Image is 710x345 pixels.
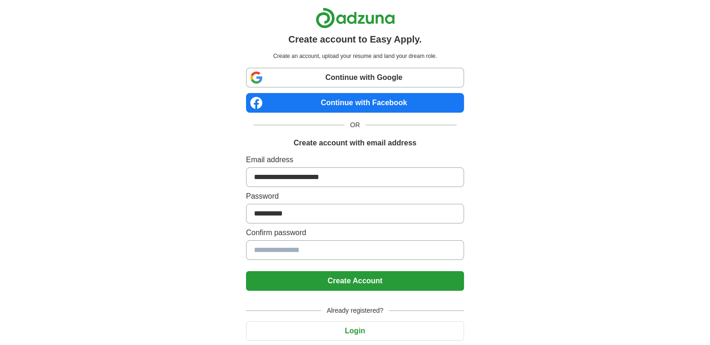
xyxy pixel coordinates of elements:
h1: Create account to Easy Apply. [288,32,422,46]
img: Adzuna logo [316,7,395,29]
span: Already registered? [321,306,389,316]
button: Create Account [246,271,464,291]
label: Password [246,191,464,202]
button: Login [246,321,464,341]
label: Email address [246,154,464,165]
span: OR [344,120,366,130]
a: Continue with Google [246,68,464,87]
h1: Create account with email address [294,137,416,149]
a: Login [246,327,464,335]
a: Continue with Facebook [246,93,464,113]
p: Create an account, upload your resume and land your dream role. [248,52,462,60]
label: Confirm password [246,227,464,238]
